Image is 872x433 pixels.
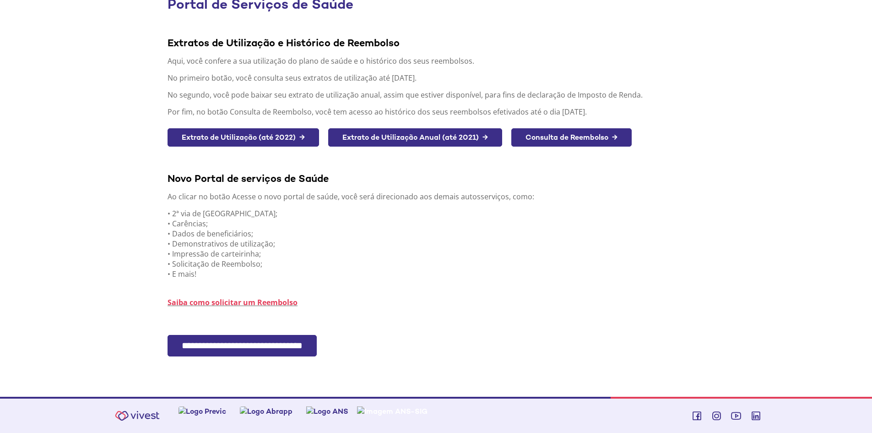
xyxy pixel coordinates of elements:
[168,172,711,185] div: Novo Portal de serviços de Saúde
[511,128,632,147] a: Consulta de Reembolso →
[240,406,292,416] img: Logo Abrapp
[168,73,711,83] p: No primeiro botão, você consulta seus extratos de utilização até [DATE].
[168,90,711,100] p: No segundo, você pode baixar seu extrato de utilização anual, assim que estiver disponível, para ...
[168,36,711,49] div: Extratos de Utilização e Histórico de Reembolso
[168,192,711,202] p: Ao clicar no botão Acesse o novo portal de saúde, você será direcionado aos demais autosserviços,...
[328,128,502,147] a: Extrato de Utilização Anual (até 2021) →
[168,128,319,147] a: Extrato de Utilização (até 2022) →
[168,107,711,117] p: Por fim, no botão Consulta de Reembolso, você tem acesso ao histórico dos seus reembolsos efetiva...
[168,297,298,307] a: Saiba como solicitar um Reembolso
[168,335,711,379] section: <span lang="pt-BR" dir="ltr">FacPlanPortlet - SSO Fácil</span>
[168,208,711,279] p: • 2ª via de [GEOGRAPHIC_DATA]; • Carências; • Dados de beneficiários; • Demonstrativos de utiliza...
[357,406,428,416] img: Imagem ANS-SIG
[306,406,348,416] img: Logo ANS
[168,56,711,66] p: Aqui, você confere a sua utilização do plano de saúde e o histórico dos seus reembolsos.
[110,406,165,426] img: Vivest
[179,406,226,416] img: Logo Previc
